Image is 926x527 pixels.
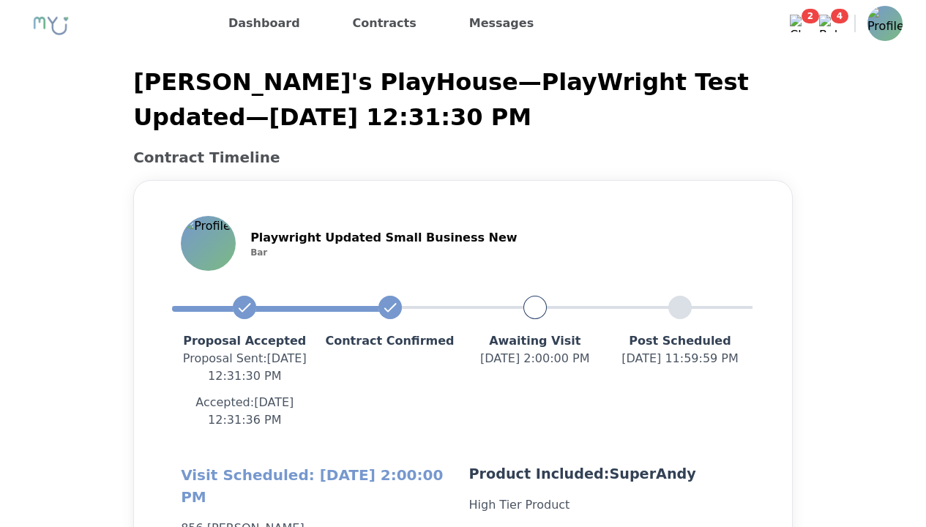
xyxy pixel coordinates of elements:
[463,12,539,35] a: Messages
[181,464,457,508] h2: Visit Scheduled: [DATE] 2:00:00 PM
[250,229,517,247] p: Playwright Updated Small Business New
[608,350,753,367] p: [DATE] 11:59:59 PM
[802,9,819,23] span: 2
[790,15,807,32] img: Chat
[867,6,903,41] img: Profile
[819,15,837,32] img: Bell
[608,332,753,350] p: Post Scheduled
[469,496,745,514] p: High Tier Product
[250,247,517,258] p: Bar
[347,12,422,35] a: Contracts
[463,350,608,367] p: [DATE] 2:00:00 PM
[172,332,317,350] p: Proposal Accepted
[317,332,462,350] p: Contract Confirmed
[172,394,317,429] p: Accepted: [DATE] 12:31:36 PM
[223,12,306,35] a: Dashboard
[133,146,793,168] h2: Contract Timeline
[463,332,608,350] p: Awaiting Visit
[172,350,317,385] p: Proposal Sent : [DATE] 12:31:30 PM
[182,217,234,269] img: Profile
[469,464,745,485] p: Product Included: SuperAndy
[831,9,848,23] span: 4
[133,64,793,135] p: [PERSON_NAME]'s PlayHouse — PlayWright Test Updated — [DATE] 12:31:30 PM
